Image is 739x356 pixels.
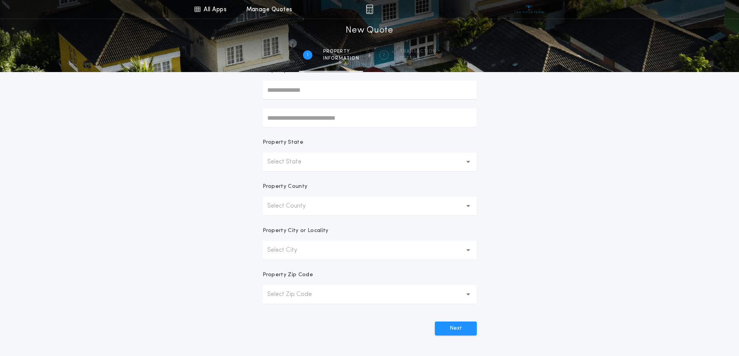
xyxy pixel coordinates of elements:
[263,139,303,146] p: Property State
[514,5,543,13] img: vs-icon
[323,55,359,62] span: information
[366,5,373,14] img: img
[263,183,308,191] p: Property County
[267,290,324,299] p: Select Zip Code
[263,227,329,235] p: Property City or Locality
[323,48,359,55] span: Property
[267,157,314,167] p: Select State
[400,55,436,62] span: details
[267,201,318,211] p: Select County
[263,153,477,171] button: Select State
[267,246,310,255] p: Select City
[346,24,393,37] h1: New Quote
[263,241,477,260] button: Select City
[382,52,385,58] h2: 2
[263,197,477,215] button: Select County
[263,271,313,279] p: Property Zip Code
[435,322,477,335] button: Next
[307,52,308,58] h2: 1
[400,48,436,55] span: Transaction
[263,285,477,304] button: Select Zip Code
